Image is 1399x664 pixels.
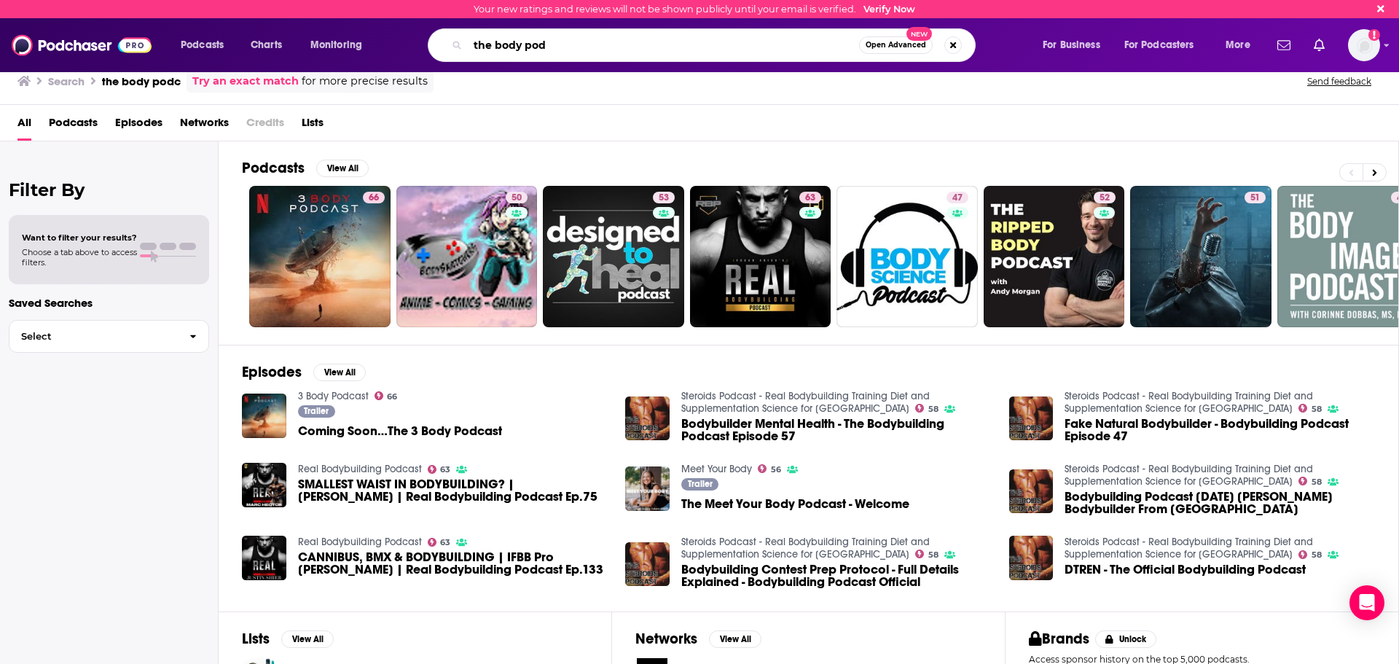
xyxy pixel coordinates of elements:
div: Open Intercom Messenger [1349,585,1384,620]
span: 50 [512,191,522,206]
a: Steroids Podcast - Real Bodybuilding Training Diet and Supplementation Science for Muscle Building [681,390,930,415]
span: Monitoring [310,35,362,55]
a: Steroids Podcast - Real Bodybuilding Training Diet and Supplementation Science for Muscle Building [1065,390,1313,415]
div: Search podcasts, credits, & more... [442,28,990,62]
a: NetworksView All [635,630,761,648]
span: 63 [440,539,450,546]
h2: Lists [242,630,270,648]
img: Fake Natural Bodybuilder - Bodybuilding Podcast Episode 47 [1009,397,1054,441]
span: SMALLEST WAIST IN BODYBUILDING? | [PERSON_NAME] | Real Bodybuilding Podcast Ep.75 [298,478,608,503]
img: Coming Soon…The 3 Body Podcast [242,394,286,438]
span: Networks [180,111,229,141]
img: Podchaser - Follow, Share and Rate Podcasts [12,31,152,59]
a: 47 [836,186,978,327]
button: open menu [1115,34,1215,57]
a: 58 [1298,404,1322,413]
span: Coming Soon…The 3 Body Podcast [298,425,502,437]
a: 66 [249,186,391,327]
a: Podcasts [49,111,98,141]
a: DTREN - The Official Bodybuilding Podcast [1065,563,1306,576]
span: 52 [1100,191,1110,206]
span: 58 [928,552,938,558]
span: More [1226,35,1250,55]
a: 50 [506,192,528,203]
input: Search podcasts, credits, & more... [468,34,859,57]
span: CANNIBUS, BMX & BODYBUILDING | IFBB Pro [PERSON_NAME] | Real Bodybuilding Podcast Ep.133 [298,551,608,576]
a: 58 [1298,477,1322,485]
a: Try an exact match [192,73,299,90]
h2: Filter By [9,179,209,200]
h2: Podcasts [242,159,305,177]
span: for more precise results [302,73,428,90]
a: Steroids Podcast - Real Bodybuilding Training Diet and Supplementation Science for Muscle Building [681,536,930,561]
button: View All [316,160,369,177]
img: Bodybuilder Mental Health - The Bodybuilding Podcast Episode 57 [625,397,670,441]
a: PodcastsView All [242,159,369,177]
span: 53 [659,191,669,206]
img: Bodybuilding Podcast Oct 3rd Dan Bodybuilder From Thailand [1009,469,1054,514]
span: 63 [440,466,450,473]
span: Charts [251,35,282,55]
a: Episodes [115,111,162,141]
a: SMALLEST WAIST IN BODYBUILDING? | Marc Hector | Real Bodybuilding Podcast Ep.75 [298,478,608,503]
button: open menu [300,34,381,57]
a: Bodybuilding Podcast Oct 3rd Dan Bodybuilder From Thailand [1065,491,1375,515]
button: View All [313,364,366,381]
a: 53 [543,186,684,327]
a: 63 [428,538,451,547]
span: Choose a tab above to access filters. [22,247,137,267]
span: Select [9,332,178,341]
img: User Profile [1348,29,1380,61]
a: Real Bodybuilding Podcast [298,536,422,548]
span: Trailer [304,407,329,415]
a: The Meet Your Body Podcast - Welcome [681,498,909,510]
h2: Brands [1029,630,1089,648]
a: Fake Natural Bodybuilder - Bodybuilding Podcast Episode 47 [1065,418,1375,442]
span: 66 [369,191,379,206]
img: CANNIBUS, BMX & BODYBUILDING | IFBB Pro Justin Shier | Real Bodybuilding Podcast Ep.133 [242,536,286,580]
img: DTREN - The Official Bodybuilding Podcast [1009,536,1054,580]
h3: Search [48,74,85,88]
a: 56 [758,464,781,473]
span: Credits [246,111,284,141]
a: Meet Your Body [681,463,752,475]
a: 52 [1094,192,1116,203]
span: Want to filter your results? [22,233,137,243]
a: Charts [241,34,291,57]
h3: the body podc [102,74,181,88]
a: Show notifications dropdown [1271,33,1296,58]
a: 50 [396,186,538,327]
h2: Networks [635,630,697,648]
a: 47 [947,192,968,203]
button: Show profile menu [1348,29,1380,61]
span: Lists [302,111,324,141]
button: Send feedback [1303,75,1376,87]
span: 56 [771,466,781,473]
span: Bodybuilding Podcast [DATE] [PERSON_NAME] Bodybuilder From [GEOGRAPHIC_DATA] [1065,491,1375,515]
div: Your new ratings and reviews will not be shown publicly until your email is verified. [474,4,915,15]
a: Verify Now [863,4,915,15]
button: Open AdvancedNew [859,36,933,54]
a: 63 [690,186,831,327]
a: 58 [915,550,938,558]
svg: Email not verified [1368,29,1380,41]
button: View All [281,630,334,648]
span: 58 [1312,552,1322,558]
a: 51 [1245,192,1266,203]
a: 58 [915,404,938,413]
button: View All [709,630,761,648]
a: All [17,111,31,141]
p: Saved Searches [9,296,209,310]
img: SMALLEST WAIST IN BODYBUILDING? | Marc Hector | Real Bodybuilding Podcast Ep.75 [242,463,286,507]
